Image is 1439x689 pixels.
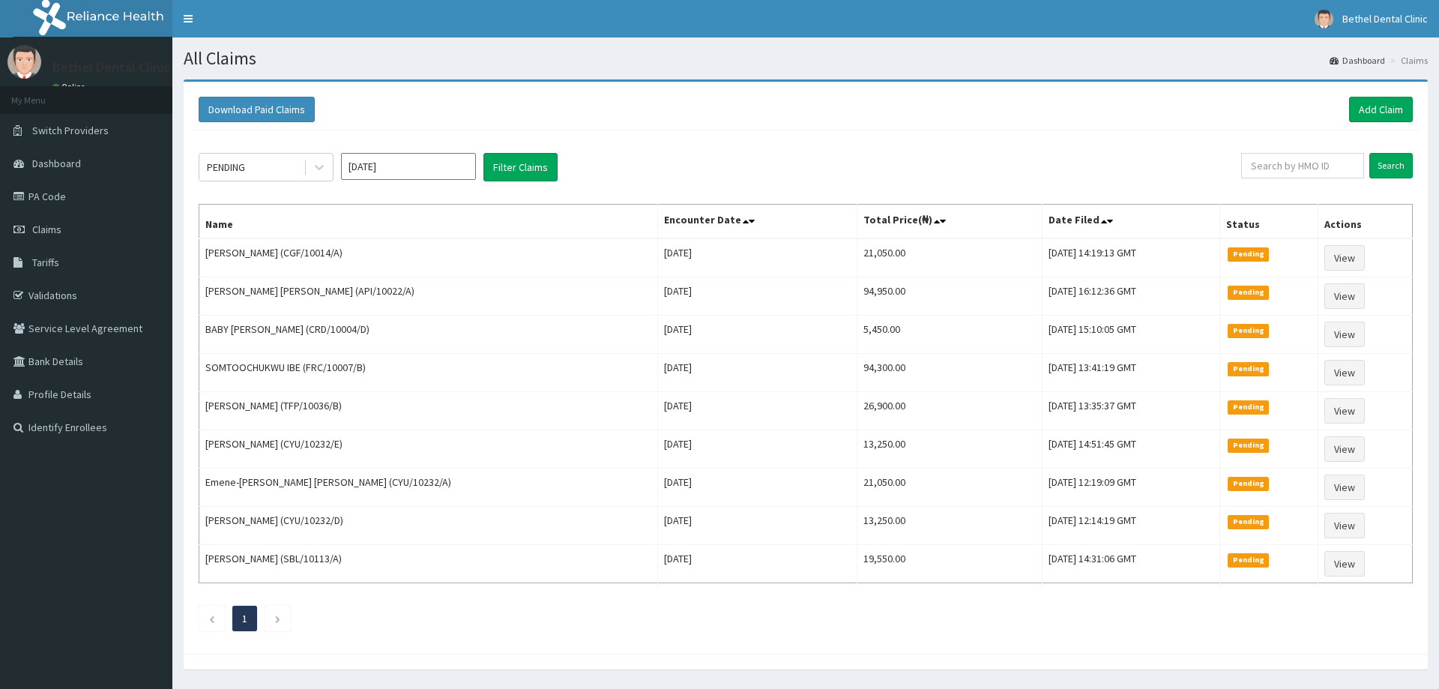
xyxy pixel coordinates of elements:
[199,205,658,239] th: Name
[1324,551,1365,577] a: View
[1042,430,1220,469] td: [DATE] 14:51:45 GMT
[1241,153,1364,178] input: Search by HMO ID
[857,205,1043,239] th: Total Price(₦)
[857,238,1043,277] td: 21,050.00
[658,545,857,583] td: [DATE]
[857,277,1043,316] td: 94,950.00
[1369,153,1413,178] input: Search
[7,45,41,79] img: User Image
[1228,515,1269,529] span: Pending
[1042,277,1220,316] td: [DATE] 16:12:36 GMT
[1324,245,1365,271] a: View
[658,238,857,277] td: [DATE]
[274,612,281,625] a: Next page
[1324,475,1365,500] a: View
[658,392,857,430] td: [DATE]
[208,612,215,625] a: Previous page
[199,507,658,545] td: [PERSON_NAME] (CYU/10232/D)
[1349,97,1413,122] a: Add Claim
[1042,507,1220,545] td: [DATE] 12:14:19 GMT
[1042,392,1220,430] td: [DATE] 13:35:37 GMT
[242,612,247,625] a: Page 1 is your current page
[1228,439,1269,452] span: Pending
[1315,10,1333,28] img: User Image
[32,157,81,170] span: Dashboard
[1042,354,1220,392] td: [DATE] 13:41:19 GMT
[199,430,658,469] td: [PERSON_NAME] (CYU/10232/E)
[1042,316,1220,354] td: [DATE] 15:10:05 GMT
[658,205,857,239] th: Encounter Date
[199,316,658,354] td: BABY [PERSON_NAME] (CRD/10004/D)
[1228,553,1269,567] span: Pending
[199,97,315,122] button: Download Paid Claims
[1324,322,1365,347] a: View
[1042,238,1220,277] td: [DATE] 14:19:13 GMT
[1324,283,1365,309] a: View
[658,354,857,392] td: [DATE]
[199,238,658,277] td: [PERSON_NAME] (CGF/10014/A)
[1042,545,1220,583] td: [DATE] 14:31:06 GMT
[1324,360,1365,385] a: View
[199,469,658,507] td: Emene-[PERSON_NAME] [PERSON_NAME] (CYU/10232/A)
[52,82,88,92] a: Online
[1387,54,1428,67] li: Claims
[341,153,476,180] input: Select Month and Year
[199,392,658,430] td: [PERSON_NAME] (TFP/10036/B)
[52,61,170,74] p: Bethel Dental Clinic
[184,49,1428,68] h1: All Claims
[658,430,857,469] td: [DATE]
[1342,12,1428,25] span: Bethel Dental Clinic
[1324,513,1365,538] a: View
[199,545,658,583] td: [PERSON_NAME] (SBL/10113/A)
[1220,205,1318,239] th: Status
[1318,205,1413,239] th: Actions
[658,316,857,354] td: [DATE]
[857,354,1043,392] td: 94,300.00
[658,507,857,545] td: [DATE]
[1228,324,1269,337] span: Pending
[32,223,61,236] span: Claims
[857,430,1043,469] td: 13,250.00
[199,354,658,392] td: SOMTOOCHUKWU IBE (FRC/10007/B)
[199,277,658,316] td: [PERSON_NAME] [PERSON_NAME] (API/10022/A)
[32,124,109,137] span: Switch Providers
[207,160,245,175] div: PENDING
[1324,436,1365,462] a: View
[1228,247,1269,261] span: Pending
[658,277,857,316] td: [DATE]
[1042,205,1220,239] th: Date Filed
[1228,286,1269,299] span: Pending
[483,153,558,181] button: Filter Claims
[857,392,1043,430] td: 26,900.00
[1042,469,1220,507] td: [DATE] 12:19:09 GMT
[1228,477,1269,490] span: Pending
[658,469,857,507] td: [DATE]
[857,469,1043,507] td: 21,050.00
[857,545,1043,583] td: 19,550.00
[857,507,1043,545] td: 13,250.00
[857,316,1043,354] td: 5,450.00
[1324,398,1365,424] a: View
[32,256,59,269] span: Tariffs
[1228,400,1269,414] span: Pending
[1228,362,1269,376] span: Pending
[1330,54,1385,67] a: Dashboard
